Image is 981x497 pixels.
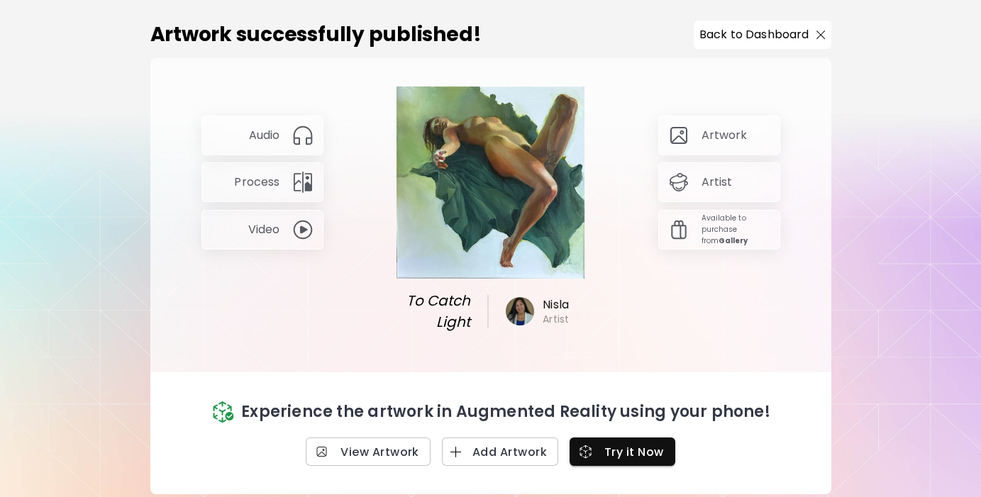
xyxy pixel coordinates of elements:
[581,445,664,459] span: Try it Now
[719,235,748,246] strong: Gallery
[306,437,431,466] a: View Artwork
[442,437,558,466] button: Add Artwork
[234,174,279,190] p: Process
[241,401,770,423] p: Experience the artwork in Augmented Reality using your phone!
[391,290,471,333] span: To Catch Light
[702,213,771,247] p: Available to purchase from
[543,297,569,313] h6: Nisla
[317,445,419,459] span: View Artwork
[249,128,280,143] p: Audio
[702,174,733,190] p: Artist
[453,445,547,459] span: Add Artwork
[397,86,584,279] img: large.webp
[543,313,569,325] h6: Artist
[702,128,748,143] p: Artwork
[248,222,280,238] p: Video
[570,437,675,466] button: Try it Now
